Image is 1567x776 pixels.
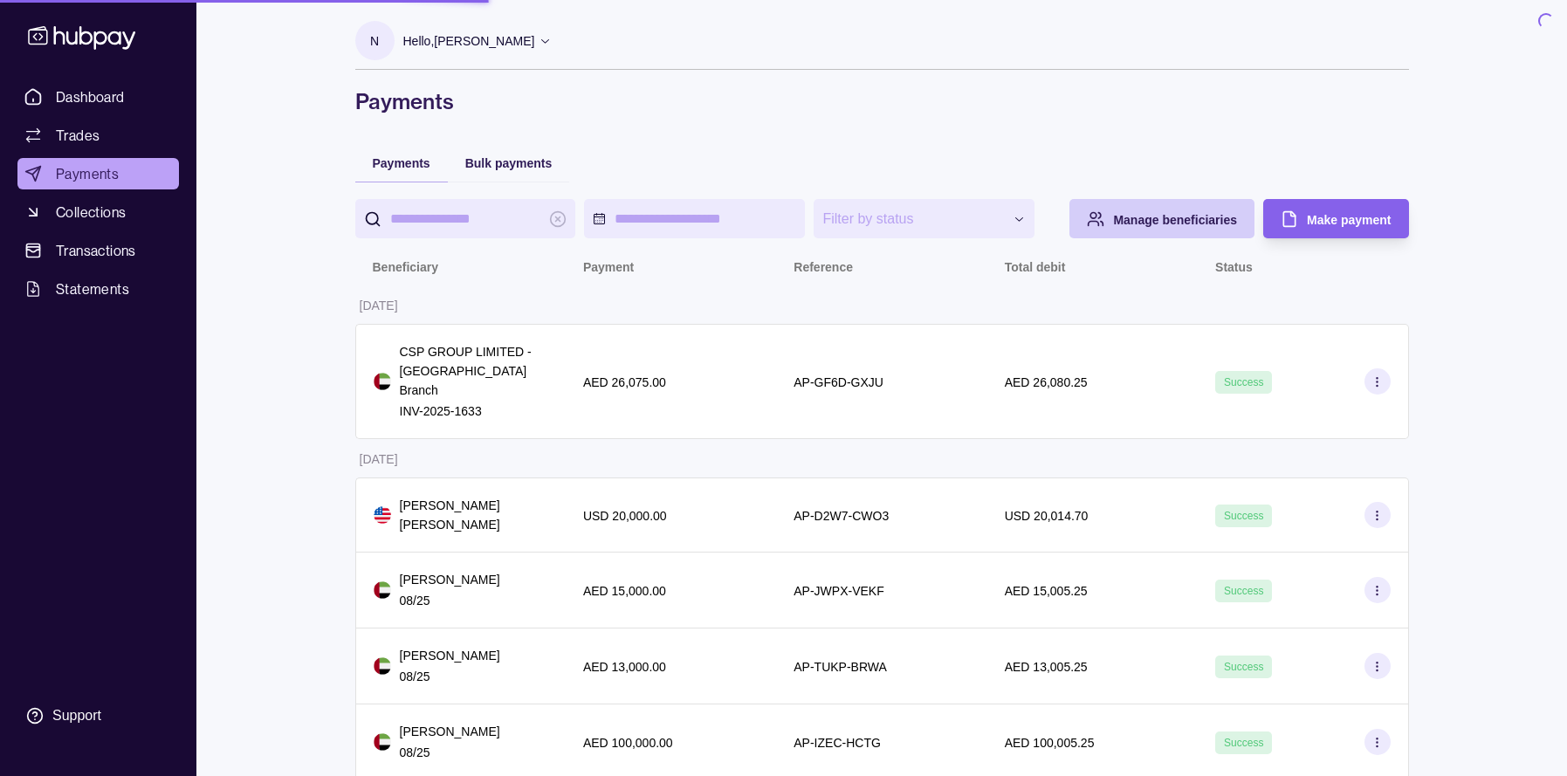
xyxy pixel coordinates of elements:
[400,667,500,686] p: 08/25
[400,570,500,589] p: [PERSON_NAME]
[1005,584,1088,598] p: AED 15,005.25
[583,736,673,750] p: AED 100,000.00
[1005,660,1088,674] p: AED 13,005.25
[1215,260,1253,274] p: Status
[403,31,535,51] p: Hello, [PERSON_NAME]
[400,342,548,400] p: CSP GROUP LIMITED - [GEOGRAPHIC_DATA] Branch
[17,81,179,113] a: Dashboard
[1224,737,1263,749] span: Success
[1224,376,1263,388] span: Success
[1069,199,1254,238] button: Manage beneficiaries
[400,743,500,762] p: 08/25
[17,120,179,151] a: Trades
[794,584,883,598] p: AP-JWPX-VEKF
[17,235,179,266] a: Transactions
[374,733,391,751] img: ae
[373,156,430,170] span: Payments
[374,657,391,675] img: ae
[56,278,129,299] span: Statements
[390,199,541,238] input: search
[794,736,881,750] p: AP-IZEC-HCTG
[1307,213,1391,227] span: Make payment
[400,722,500,741] p: [PERSON_NAME]
[794,660,887,674] p: AP-TUKP-BRWA
[360,452,398,466] p: [DATE]
[17,697,179,734] a: Support
[355,87,1409,115] h1: Payments
[794,375,883,389] p: AP-GF6D-GXJU
[17,196,179,228] a: Collections
[400,496,548,534] p: [PERSON_NAME] [PERSON_NAME]
[374,506,391,524] img: us
[583,260,634,274] p: Payment
[794,509,889,523] p: AP-D2W7-CWO3
[1005,375,1088,389] p: AED 26,080.25
[583,660,666,674] p: AED 13,000.00
[56,163,119,184] span: Payments
[400,591,500,610] p: 08/25
[1113,213,1237,227] span: Manage beneficiaries
[56,125,100,146] span: Trades
[370,31,379,51] p: N
[373,260,438,274] p: Beneficiary
[374,373,391,390] img: ae
[1005,509,1089,523] p: USD 20,014.70
[794,260,853,274] p: Reference
[400,402,548,421] p: INV-2025-1633
[1005,736,1095,750] p: AED 100,005.25
[17,273,179,305] a: Statements
[583,584,666,598] p: AED 15,000.00
[1263,199,1408,238] button: Make payment
[400,646,500,665] p: [PERSON_NAME]
[56,86,125,107] span: Dashboard
[583,375,666,389] p: AED 26,075.00
[1005,260,1066,274] p: Total debit
[374,581,391,599] img: ae
[583,509,667,523] p: USD 20,000.00
[56,240,136,261] span: Transactions
[17,158,179,189] a: Payments
[1224,510,1263,522] span: Success
[1224,661,1263,673] span: Success
[360,299,398,312] p: [DATE]
[56,202,126,223] span: Collections
[465,156,553,170] span: Bulk payments
[52,706,101,725] div: Support
[1224,585,1263,597] span: Success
